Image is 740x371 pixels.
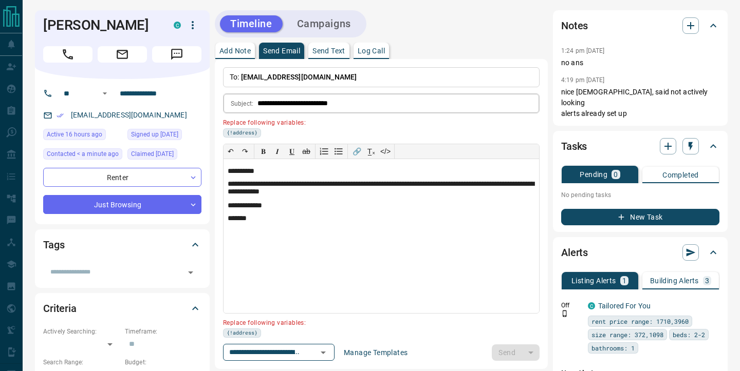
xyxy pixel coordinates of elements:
span: 𝐔 [289,147,294,155]
button: Open [183,265,198,280]
p: Budget: [125,358,201,367]
span: Message [152,46,201,63]
span: Claimed [DATE] [131,149,174,159]
button: ↶ [224,144,238,159]
div: Thu Mar 23 2023 [127,129,201,143]
div: Renter [43,168,201,187]
p: Add Note [219,47,251,54]
p: Listing Alerts [571,277,616,284]
div: Criteria [43,296,201,321]
div: Mon Aug 18 2025 [43,148,122,163]
div: Tue May 21 2024 [127,148,201,163]
p: Replace following variables: [223,315,532,328]
div: Tasks [561,134,719,159]
p: no ans [561,57,719,68]
p: 1 [622,277,626,284]
button: 𝑰 [270,144,285,159]
svg: Push Notification Only [561,310,568,317]
span: Call [43,46,92,63]
p: Off [561,301,582,310]
h2: Tasks [561,138,587,154]
p: Replace following variables: [223,115,532,128]
div: Just Browsing [43,195,201,214]
div: split button [492,344,540,361]
div: Notes [561,13,719,38]
p: 3 [705,277,709,284]
p: Send Text [312,47,345,54]
div: condos.ca [588,302,595,309]
span: beds: 2-2 [673,329,705,340]
button: Bullet list [331,144,346,159]
h2: Notes [561,17,588,34]
div: Tags [43,232,201,257]
button: Open [316,345,330,360]
span: Active 16 hours ago [47,129,102,140]
s: ab [302,147,310,155]
p: Timeframe: [125,327,201,336]
p: 0 [614,171,618,178]
a: Tailored For You [598,302,651,310]
div: Sun Aug 17 2025 [43,129,122,143]
p: 4:19 pm [DATE] [561,76,605,84]
button: 𝐔 [285,144,299,159]
button: Numbered list [317,144,331,159]
button: </> [378,144,393,159]
svg: Email Verified [57,112,64,119]
p: Completed [662,171,699,179]
p: Log Call [358,47,385,54]
h2: Tags [43,237,64,253]
span: Contacted < a minute ago [47,149,119,159]
button: Open [99,87,111,100]
span: bathrooms: 1 [591,343,635,353]
h2: Criteria [43,300,77,317]
p: Pending [580,171,607,178]
a: [EMAIL_ADDRESS][DOMAIN_NAME] [71,111,187,119]
p: Search Range: [43,358,120,367]
p: Send Email [263,47,300,54]
button: 🔗 [349,144,364,159]
span: Email [98,46,147,63]
div: Alerts [561,240,719,265]
button: ab [299,144,313,159]
button: ↷ [238,144,252,159]
button: Manage Templates [338,344,414,361]
p: No pending tasks [561,187,719,203]
span: {!address} [227,129,257,137]
button: T̲ₓ [364,144,378,159]
p: Building Alerts [650,277,699,284]
h2: Alerts [561,244,588,261]
span: [EMAIL_ADDRESS][DOMAIN_NAME] [241,73,357,81]
p: Actively Searching: [43,327,120,336]
p: Subject: [231,99,253,108]
button: 𝐁 [256,144,270,159]
p: nice [DEMOGRAPHIC_DATA], said not actively looking alerts already set up [561,87,719,119]
span: {!address} [227,329,257,337]
span: Signed up [DATE] [131,129,178,140]
button: New Task [561,209,719,225]
button: Campaigns [287,15,361,32]
span: rent price range: 1710,3960 [591,316,689,326]
p: To: [223,67,540,87]
button: Timeline [220,15,283,32]
h1: [PERSON_NAME] [43,17,158,33]
p: 1:24 pm [DATE] [561,47,605,54]
span: size range: 372,1098 [591,329,663,340]
div: condos.ca [174,22,181,29]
